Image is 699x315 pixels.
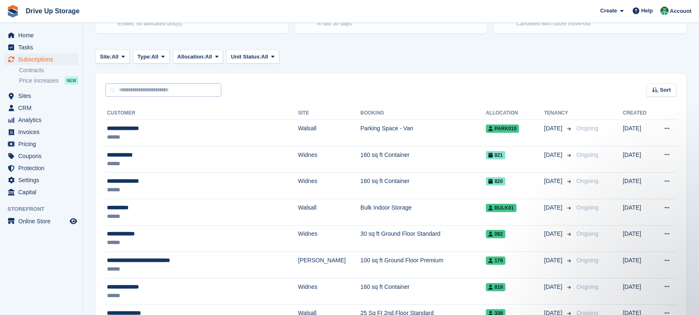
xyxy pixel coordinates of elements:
span: Allocation: [177,53,205,61]
a: menu [4,90,78,102]
span: Ongoing [576,283,598,290]
td: Widnes [298,146,361,173]
span: Capital [18,186,68,198]
span: 179 [486,256,505,265]
a: Contracts [19,66,78,74]
span: Sort [660,86,671,94]
span: Type: [138,53,152,61]
a: menu [4,162,78,174]
span: All [261,53,268,61]
span: All [205,53,212,61]
span: Settings [18,174,68,186]
span: Ongoing [576,178,598,184]
span: Sites [18,90,68,102]
a: menu [4,54,78,65]
span: [DATE] [544,203,564,212]
td: Parking Space - Van [360,120,485,147]
a: menu [4,29,78,41]
td: [DATE] [623,146,654,173]
a: menu [4,215,78,227]
td: Walsall [298,120,361,147]
span: Subscriptions [18,54,68,65]
span: Ongoing [576,204,598,211]
span: Ongoing [576,230,598,237]
span: Storefront [7,205,83,213]
td: 160 sq ft Container [360,278,485,305]
span: PARK010 [486,125,519,133]
span: Price increases [19,77,59,85]
td: 100 sq ft Ground Floor Premium [360,252,485,278]
span: [DATE] [544,124,564,133]
a: menu [4,138,78,150]
span: Invoices [18,126,68,138]
span: 820 [486,177,505,186]
th: Tenancy [544,107,573,120]
a: menu [4,102,78,114]
span: Online Store [18,215,68,227]
td: Widnes [298,225,361,252]
a: menu [4,186,78,198]
span: 082 [486,230,505,238]
a: menu [4,150,78,162]
span: Protection [18,162,68,174]
button: Allocation: All [173,50,223,63]
td: [DATE] [623,120,654,147]
span: Unit Status: [231,53,261,61]
span: Ongoing [576,151,598,158]
td: Widnes [298,278,361,305]
td: [DATE] [623,225,654,252]
th: Allocation [486,107,544,120]
span: Coupons [18,150,68,162]
a: menu [4,126,78,138]
td: [PERSON_NAME] [298,252,361,278]
span: Create [600,7,617,15]
th: Booking [360,107,485,120]
a: menu [4,42,78,53]
td: [DATE] [623,173,654,199]
span: Bulk01 [486,204,517,212]
span: CRM [18,102,68,114]
a: Drive Up Storage [22,4,83,18]
span: Site: [100,53,112,61]
th: Site [298,107,361,120]
td: 160 sq ft Container [360,146,485,173]
button: Type: All [133,50,170,63]
p: In last 30 days [317,20,371,28]
span: [DATE] [544,256,564,265]
span: [DATE] [544,151,564,159]
span: 821 [486,151,505,159]
a: Price increases NEW [19,76,78,85]
div: NEW [65,76,78,85]
span: [DATE] [544,230,564,238]
td: [DATE] [623,278,654,305]
th: Created [623,107,654,120]
a: menu [4,174,78,186]
span: Ongoing [576,125,598,132]
a: Preview store [68,216,78,226]
td: [DATE] [623,199,654,225]
span: Tasks [18,42,68,53]
p: Ended, no allocated unit(s) [118,20,182,28]
span: Home [18,29,68,41]
td: Walsall [298,199,361,225]
button: Site: All [95,50,130,63]
span: [DATE] [544,283,564,291]
span: Pricing [18,138,68,150]
span: Help [641,7,653,15]
td: Bulk Indoor Storage [360,199,485,225]
button: Unit Status: All [226,50,279,63]
span: All [112,53,119,61]
p: Cancelled with future move-out [516,20,590,28]
img: Camille [660,7,669,15]
span: All [151,53,158,61]
td: Widnes [298,173,361,199]
span: [DATE] [544,177,564,186]
a: menu [4,114,78,126]
td: 160 sq ft Container [360,173,485,199]
td: [DATE] [623,252,654,278]
td: 30 sq ft Ground Floor Standard [360,225,485,252]
span: Ongoing [576,257,598,264]
span: Analytics [18,114,68,126]
th: Customer [105,107,298,120]
span: 819 [486,283,505,291]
